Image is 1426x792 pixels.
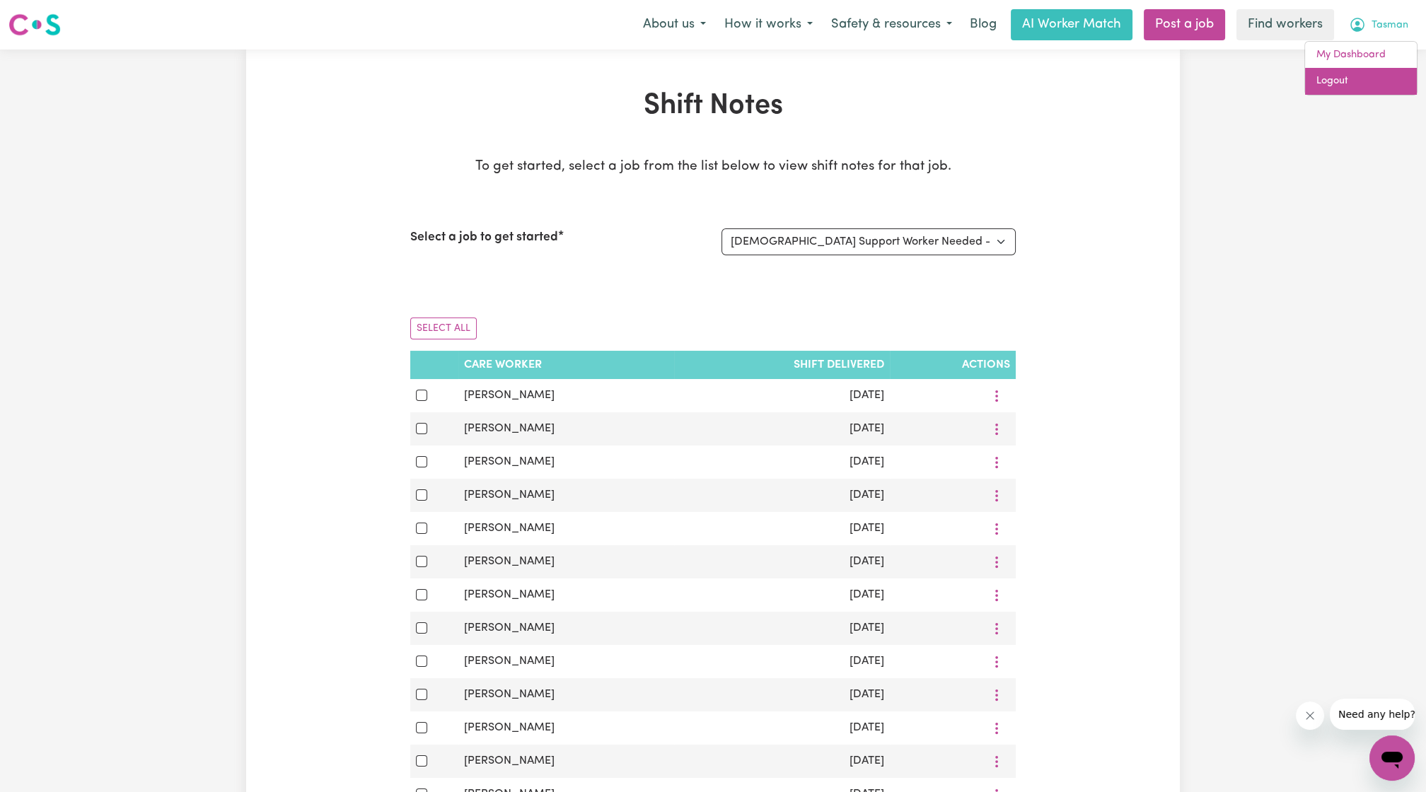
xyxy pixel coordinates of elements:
button: My Account [1340,10,1418,40]
td: [DATE] [674,645,890,678]
iframe: Close message [1296,701,1324,730]
span: Care Worker [464,359,542,371]
p: To get started, select a job from the list below to view shift notes for that job. [410,157,1016,177]
button: More options [983,651,1010,672]
img: Careseekers logo [8,12,61,37]
div: My Account [1304,41,1418,95]
td: [DATE] [674,711,890,745]
a: My Dashboard [1305,42,1417,69]
button: More options [983,385,1010,407]
span: [PERSON_NAME] [464,689,555,700]
button: More options [983,484,1010,506]
a: Blog [961,9,1005,40]
span: Tasman [1372,18,1408,33]
span: [PERSON_NAME] [464,622,555,634]
button: More options [983,584,1010,606]
td: [DATE] [674,412,890,445]
button: Select All [410,318,477,339]
span: Need any help? [8,10,86,21]
iframe: Message from company [1330,699,1415,730]
td: [DATE] [674,578,890,612]
span: [PERSON_NAME] [464,456,555,467]
td: [DATE] [674,612,890,645]
a: Logout [1305,68,1417,95]
td: [DATE] [674,512,890,545]
button: More options [983,418,1010,440]
button: More options [983,451,1010,473]
td: [DATE] [674,745,890,778]
td: [DATE] [674,678,890,711]
span: [PERSON_NAME] [464,556,555,567]
a: AI Worker Match [1011,9,1132,40]
button: About us [634,10,715,40]
button: More options [983,684,1010,706]
td: [DATE] [674,445,890,479]
button: More options [983,717,1010,739]
button: More options [983,518,1010,540]
button: Safety & resources [822,10,961,40]
button: More options [983,617,1010,639]
span: [PERSON_NAME] [464,656,555,667]
button: More options [983,551,1010,573]
th: Actions [890,351,1016,379]
td: [DATE] [674,379,890,412]
span: [PERSON_NAME] [464,423,555,434]
h1: Shift Notes [410,89,1016,123]
button: More options [983,750,1010,772]
td: [DATE] [674,479,890,512]
span: [PERSON_NAME] [464,589,555,600]
span: [PERSON_NAME] [464,489,555,501]
a: Find workers [1236,9,1334,40]
span: [PERSON_NAME] [464,755,555,767]
iframe: Button to launch messaging window [1369,735,1415,781]
span: [PERSON_NAME] [464,722,555,733]
span: [PERSON_NAME] [464,390,555,401]
label: Select a job to get started [410,228,558,247]
th: Shift delivered [674,351,890,379]
span: [PERSON_NAME] [464,523,555,534]
a: Careseekers logo [8,8,61,41]
td: [DATE] [674,545,890,578]
a: Post a job [1144,9,1225,40]
button: How it works [715,10,822,40]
